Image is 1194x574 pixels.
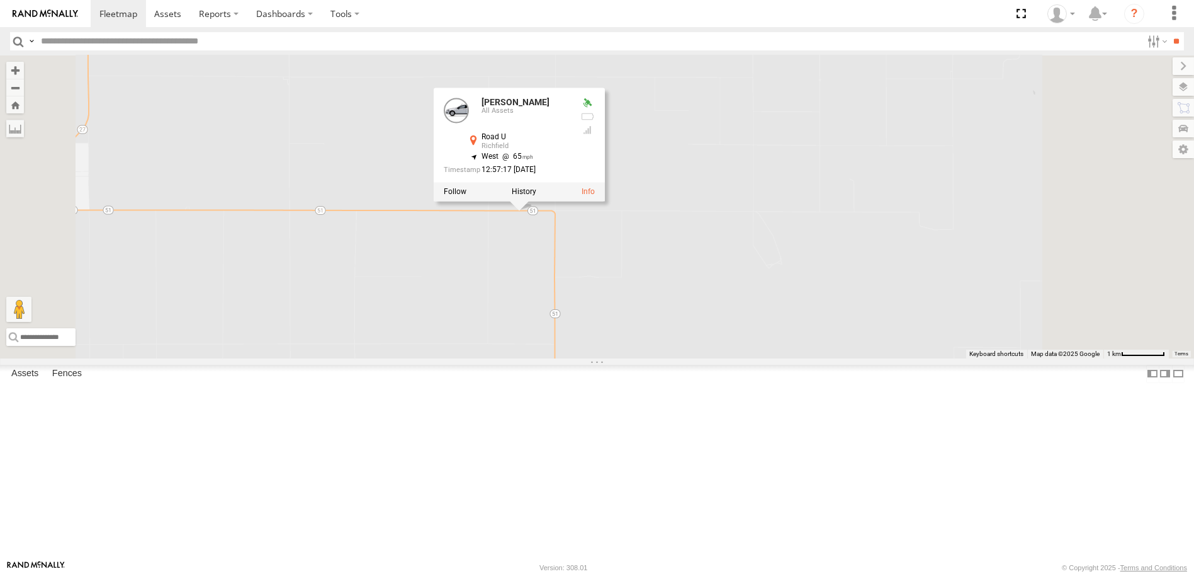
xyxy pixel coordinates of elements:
a: Terms (opens in new tab) [1175,351,1188,356]
a: View Asset Details [444,98,469,123]
label: Hide Summary Table [1172,365,1185,383]
label: Dock Summary Table to the Left [1146,365,1159,383]
a: [PERSON_NAME] [482,98,549,108]
label: Search Filter Options [1142,32,1169,50]
button: Map Scale: 1 km per 66 pixels [1103,350,1169,359]
label: Realtime tracking of Asset [444,188,466,197]
label: Dock Summary Table to the Right [1159,365,1171,383]
div: No battery health information received from this device. [580,112,595,122]
a: Visit our Website [7,561,65,574]
label: Map Settings [1173,141,1194,158]
div: Last Event GSM Signal Strength [580,125,595,135]
button: Keyboard shortcuts [969,350,1023,359]
span: West [482,152,498,161]
button: Zoom Home [6,96,24,113]
span: 65 [498,152,533,161]
span: Map data ©2025 Google [1031,350,1100,357]
div: Date/time of location update [444,166,570,175]
button: Zoom out [6,79,24,96]
a: Terms and Conditions [1120,564,1187,571]
button: Drag Pegman onto the map to open Street View [6,297,31,322]
div: All Assets [482,108,570,115]
label: View Asset History [512,188,536,197]
label: Assets [5,365,45,383]
a: View Asset Details [582,188,595,197]
i: ? [1124,4,1144,24]
div: Richfield [482,143,570,151]
div: Road U [482,134,570,142]
img: rand-logo.svg [13,9,78,18]
label: Search Query [26,32,37,50]
div: Version: 308.01 [539,564,587,571]
div: Valid GPS Fix [580,98,595,108]
label: Fences [46,365,88,383]
span: 1 km [1107,350,1121,357]
div: Clint Josserand [1043,4,1079,23]
label: Measure [6,120,24,137]
div: © Copyright 2025 - [1062,564,1187,571]
button: Zoom in [6,62,24,79]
